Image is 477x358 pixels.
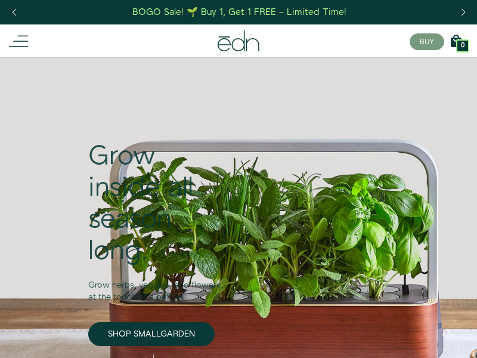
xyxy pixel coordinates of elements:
[132,3,348,21] a: BOGO Sale! 🌱 Buy 1, Get 1 FREE – Limited Time!
[88,141,224,267] div: Grow inside all season long.
[88,267,224,303] div: Grow herbs, veggies, and flowers at the touch of a button.
[132,6,346,18] div: BOGO Sale! 🌱 Buy 1, Get 1 FREE – Limited Time!
[461,42,464,49] span: 0
[88,322,215,346] a: SHOP SMALLGARDEN
[410,33,444,50] button: BUY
